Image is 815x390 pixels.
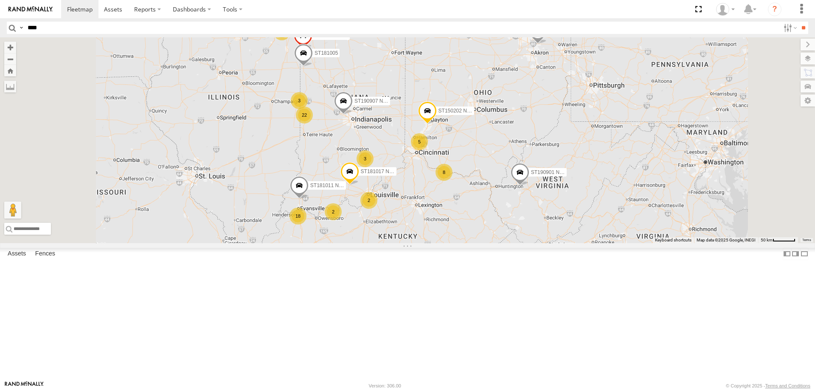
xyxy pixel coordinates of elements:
[273,23,290,40] div: 6
[4,81,16,93] label: Measure
[289,208,306,224] div: 18
[4,202,21,219] button: Drag Pegman onto the map to open Street View
[800,248,809,260] label: Hide Summary Table
[4,65,16,76] button: Zoom Home
[713,3,738,16] div: Henry Harris
[801,95,815,107] label: Map Settings
[4,53,16,65] button: Zoom out
[369,383,401,388] div: Version: 306.00
[531,169,568,175] span: ST190901 NEW
[4,42,16,53] button: Zoom in
[357,150,374,167] div: 3
[18,22,25,34] label: Search Query
[361,168,398,174] span: ST181017 NEW
[315,50,338,56] span: ST181005
[802,238,811,242] a: Terms (opens in new tab)
[5,382,44,390] a: Visit our Website
[655,237,691,243] button: Keyboard shortcuts
[310,182,347,188] span: ST181011 NEW
[726,383,810,388] div: © Copyright 2025 -
[314,33,351,39] span: ST161101 NEW
[697,238,756,242] span: Map data ©2025 Google, INEGI
[436,164,452,181] div: 8
[31,248,59,260] label: Fences
[8,6,53,12] img: rand-logo.svg
[411,133,428,150] div: 5
[360,192,377,209] div: 2
[761,238,773,242] span: 50 km
[291,92,308,109] div: 3
[438,107,475,113] span: ST150202 NEW
[783,248,791,260] label: Dock Summary Table to the Left
[354,98,391,104] span: ST190907 NEW
[780,22,798,34] label: Search Filter Options
[3,248,30,260] label: Assets
[296,107,313,123] div: 22
[758,237,798,243] button: Map Scale: 50 km per 50 pixels
[325,203,342,220] div: 2
[791,248,800,260] label: Dock Summary Table to the Right
[765,383,810,388] a: Terms and Conditions
[768,3,781,16] i: ?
